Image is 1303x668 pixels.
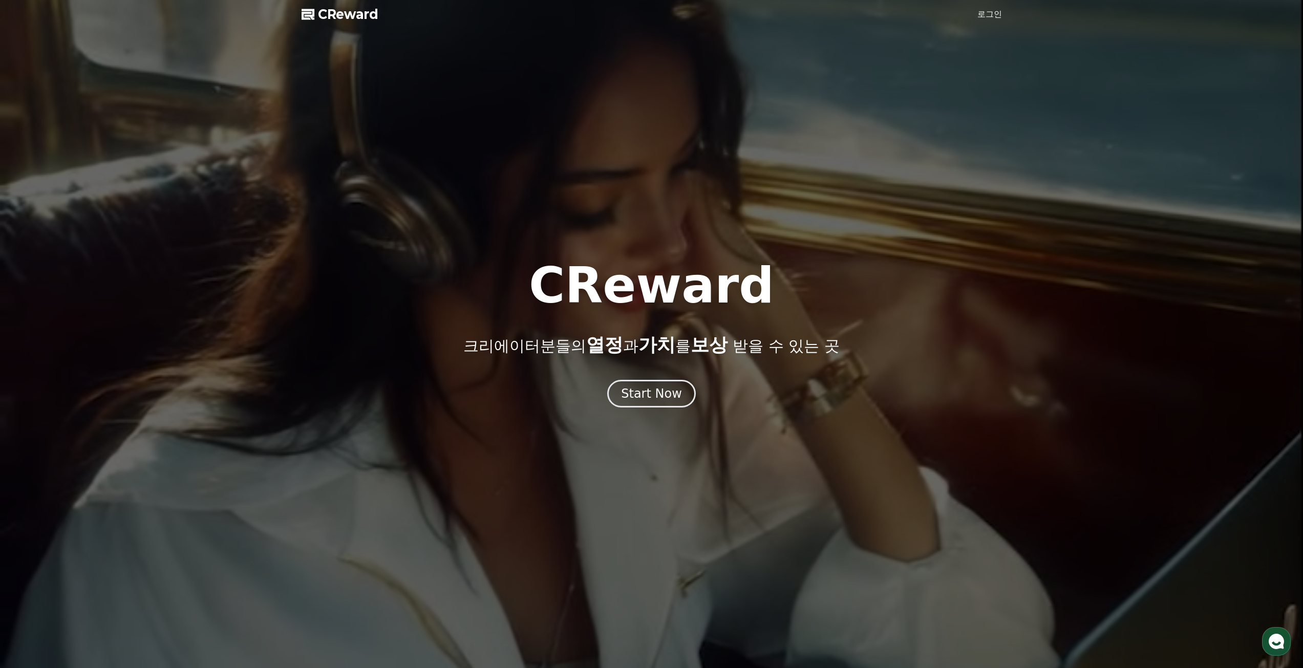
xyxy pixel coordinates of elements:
[3,325,68,350] a: 홈
[638,334,675,355] span: 가치
[158,340,170,348] span: 설정
[586,334,623,355] span: 열정
[94,340,106,349] span: 대화
[977,8,1002,20] a: 로그인
[132,325,197,350] a: 설정
[463,335,839,355] p: 크리에이터분들의 과 를 받을 수 있는 곳
[607,390,696,400] a: Start Now
[68,325,132,350] a: 대화
[302,6,378,23] a: CReward
[691,334,728,355] span: 보상
[318,6,378,23] span: CReward
[529,261,774,310] h1: CReward
[32,340,38,348] span: 홈
[607,380,696,407] button: Start Now
[621,385,682,402] div: Start Now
